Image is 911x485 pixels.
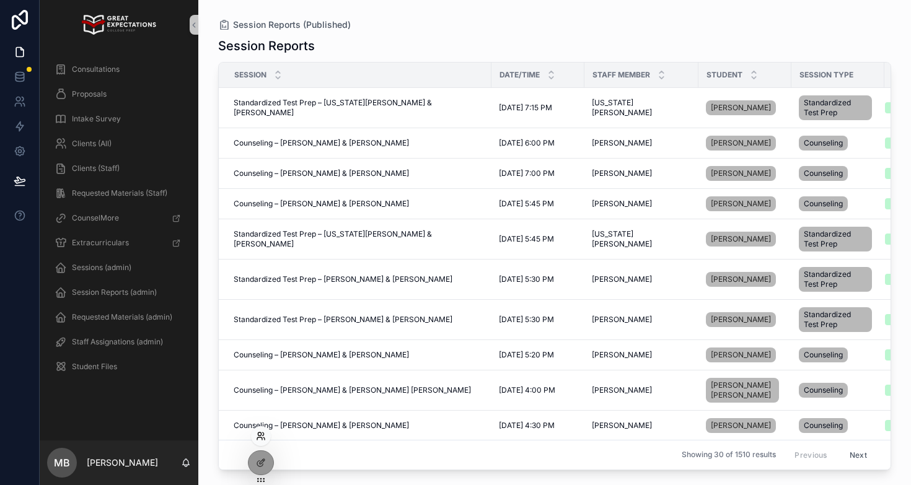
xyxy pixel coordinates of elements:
[499,421,555,430] span: [DATE] 4:30 PM
[47,157,191,180] a: Clients (Staff)
[592,199,691,209] a: [PERSON_NAME]
[706,133,784,153] a: [PERSON_NAME]
[804,269,867,289] span: Standardized Test Prep
[234,138,484,148] a: Counseling – [PERSON_NAME] & [PERSON_NAME]
[234,168,484,178] a: Counseling – [PERSON_NAME] & [PERSON_NAME]
[499,103,552,113] span: [DATE] 7:15 PM
[799,133,877,153] a: Counseling
[87,457,158,469] p: [PERSON_NAME]
[799,305,877,334] a: Standardized Test Prep
[592,168,691,178] a: [PERSON_NAME]
[592,274,691,284] a: [PERSON_NAME]
[47,331,191,353] a: Staff Assignations (admin)
[47,256,191,279] a: Sessions (admin)
[804,138,843,148] span: Counseling
[592,274,652,284] span: [PERSON_NAME]
[47,182,191,204] a: Requested Materials (Staff)
[841,445,876,465] button: Next
[706,166,776,181] a: [PERSON_NAME]
[234,229,484,249] a: Standardized Test Prep – [US_STATE][PERSON_NAME] & [PERSON_NAME]
[499,168,555,178] span: [DATE] 7:00 PM
[218,19,351,31] a: Session Reports (Published)
[592,70,650,80] span: Staff Member
[234,274,452,284] span: Standardized Test Prep – [PERSON_NAME] & [PERSON_NAME]
[711,138,771,148] span: [PERSON_NAME]
[218,37,315,55] h1: Session Reports
[799,416,877,435] a: Counseling
[82,15,156,35] img: App logo
[706,136,776,151] a: [PERSON_NAME]
[47,306,191,328] a: Requested Materials (admin)
[706,100,776,115] a: [PERSON_NAME]
[72,238,129,248] span: Extracurriculars
[72,337,163,347] span: Staff Assignations (admin)
[499,234,577,244] a: [DATE] 5:45 PM
[40,50,198,394] div: scrollable content
[711,315,771,325] span: [PERSON_NAME]
[706,194,784,214] a: [PERSON_NAME]
[592,315,652,325] span: [PERSON_NAME]
[711,380,774,400] span: [PERSON_NAME] [PERSON_NAME]
[234,274,484,284] a: Standardized Test Prep – [PERSON_NAME] & [PERSON_NAME]
[499,234,554,244] span: [DATE] 5:45 PM
[72,89,107,99] span: Proposals
[592,421,652,430] span: [PERSON_NAME]
[72,213,119,223] span: CounselMore
[711,274,771,284] span: [PERSON_NAME]
[72,312,172,322] span: Requested Materials (admin)
[592,421,691,430] a: [PERSON_NAME]
[592,199,652,209] span: [PERSON_NAME]
[706,378,779,403] a: [PERSON_NAME] [PERSON_NAME]
[592,385,691,395] a: [PERSON_NAME]
[706,229,784,249] a: [PERSON_NAME]
[499,103,577,113] a: [DATE] 7:15 PM
[499,385,577,395] a: [DATE] 4:00 PM
[72,139,112,149] span: Clients (All)
[234,98,484,118] a: Standardized Test Prep – [US_STATE][PERSON_NAME] & [PERSON_NAME]
[706,375,784,405] a: [PERSON_NAME] [PERSON_NAME]
[234,421,484,430] a: Counseling – [PERSON_NAME] & [PERSON_NAME]
[72,362,117,372] span: Student Files
[234,385,471,395] span: Counseling – [PERSON_NAME] & [PERSON_NAME] [PERSON_NAME]
[804,199,843,209] span: Counseling
[804,350,843,360] span: Counseling
[72,287,157,297] span: Session Reports (admin)
[711,168,771,178] span: [PERSON_NAME]
[499,199,554,209] span: [DATE] 5:45 PM
[706,272,776,287] a: [PERSON_NAME]
[234,168,409,178] span: Counseling – [PERSON_NAME] & [PERSON_NAME]
[234,138,409,148] span: Counseling – [PERSON_NAME] & [PERSON_NAME]
[72,164,120,173] span: Clients (Staff)
[234,199,484,209] a: Counseling – [PERSON_NAME] & [PERSON_NAME]
[47,58,191,81] a: Consultations
[47,83,191,105] a: Proposals
[234,70,266,80] span: Session
[234,421,409,430] span: Counseling – [PERSON_NAME] & [PERSON_NAME]
[47,281,191,304] a: Session Reports (admin)
[706,164,784,183] a: [PERSON_NAME]
[711,103,771,113] span: [PERSON_NAME]
[706,418,776,433] a: [PERSON_NAME]
[54,455,70,470] span: MB
[233,19,351,31] span: Session Reports (Published)
[592,385,652,395] span: [PERSON_NAME]
[499,274,577,284] a: [DATE] 5:30 PM
[72,188,167,198] span: Requested Materials (Staff)
[592,229,691,249] span: [US_STATE][PERSON_NAME]
[592,315,691,325] a: [PERSON_NAME]
[499,274,554,284] span: [DATE] 5:30 PM
[711,199,771,209] span: [PERSON_NAME]
[711,421,771,430] span: [PERSON_NAME]
[799,93,877,123] a: Standardized Test Prep
[804,229,867,249] span: Standardized Test Prep
[47,133,191,155] a: Clients (All)
[499,199,577,209] a: [DATE] 5:45 PM
[592,98,691,118] a: [US_STATE][PERSON_NAME]
[592,168,652,178] span: [PERSON_NAME]
[234,350,409,360] span: Counseling – [PERSON_NAME] & [PERSON_NAME]
[72,114,121,124] span: Intake Survey
[72,64,120,74] span: Consultations
[47,232,191,254] a: Extracurriculars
